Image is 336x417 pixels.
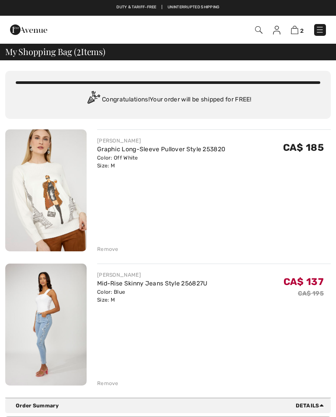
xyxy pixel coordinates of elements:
[5,129,87,251] img: Graphic Long-Sleeve Pullover Style 253820
[10,21,47,38] img: 1ère Avenue
[97,245,119,253] div: Remove
[315,25,324,34] img: Menu
[97,154,225,170] div: Color: Off White Size: M
[296,402,327,410] span: Details
[291,25,304,35] a: 2
[16,402,327,410] div: Order Summary
[97,288,208,304] div: Color: Blue Size: M
[255,26,262,34] img: Search
[273,26,280,35] img: My Info
[97,379,119,387] div: Remove
[97,280,208,287] a: Mid-Rise Skinny Jeans Style 256827U
[5,47,105,56] span: My Shopping Bag ( Items)
[10,26,47,33] a: 1ère Avenue
[97,271,208,279] div: [PERSON_NAME]
[291,26,298,34] img: Shopping Bag
[16,91,320,108] div: Congratulations! Your order will be shipped for FREE!
[300,28,304,34] span: 2
[283,276,324,288] span: CA$ 137
[298,290,324,297] s: CA$ 195
[97,146,225,153] a: Graphic Long-Sleeve Pullover Style 253820
[77,45,81,56] span: 2
[5,264,87,386] img: Mid-Rise Skinny Jeans Style 256827U
[283,142,324,153] span: CA$ 185
[84,91,102,108] img: Congratulation2.svg
[97,137,225,145] div: [PERSON_NAME]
